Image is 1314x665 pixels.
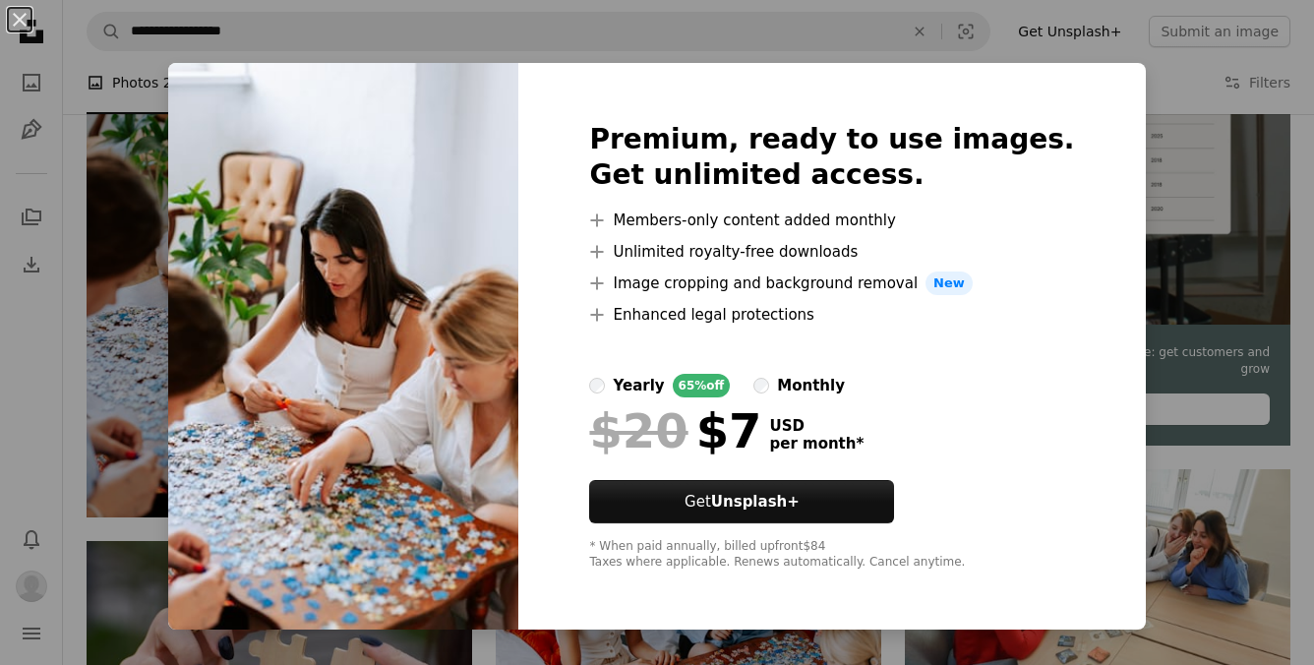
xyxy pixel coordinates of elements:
[769,417,864,435] span: USD
[613,374,664,397] div: yearly
[589,209,1074,232] li: Members-only content added monthly
[589,378,605,393] input: yearly65%off
[777,374,845,397] div: monthly
[589,303,1074,327] li: Enhanced legal protections
[589,405,761,456] div: $7
[753,378,769,393] input: monthly
[589,122,1074,193] h2: Premium, ready to use images. Get unlimited access.
[168,63,518,630] img: premium_photo-1720612506952-2f489e154e68
[589,539,1074,571] div: * When paid annually, billed upfront $84 Taxes where applicable. Renews automatically. Cancel any...
[589,272,1074,295] li: Image cropping and background removal
[769,435,864,453] span: per month *
[589,480,894,523] a: GetUnsplash+
[926,272,973,295] span: New
[711,493,800,511] strong: Unsplash+
[673,374,731,397] div: 65% off
[589,240,1074,264] li: Unlimited royalty-free downloads
[589,405,687,456] span: $20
